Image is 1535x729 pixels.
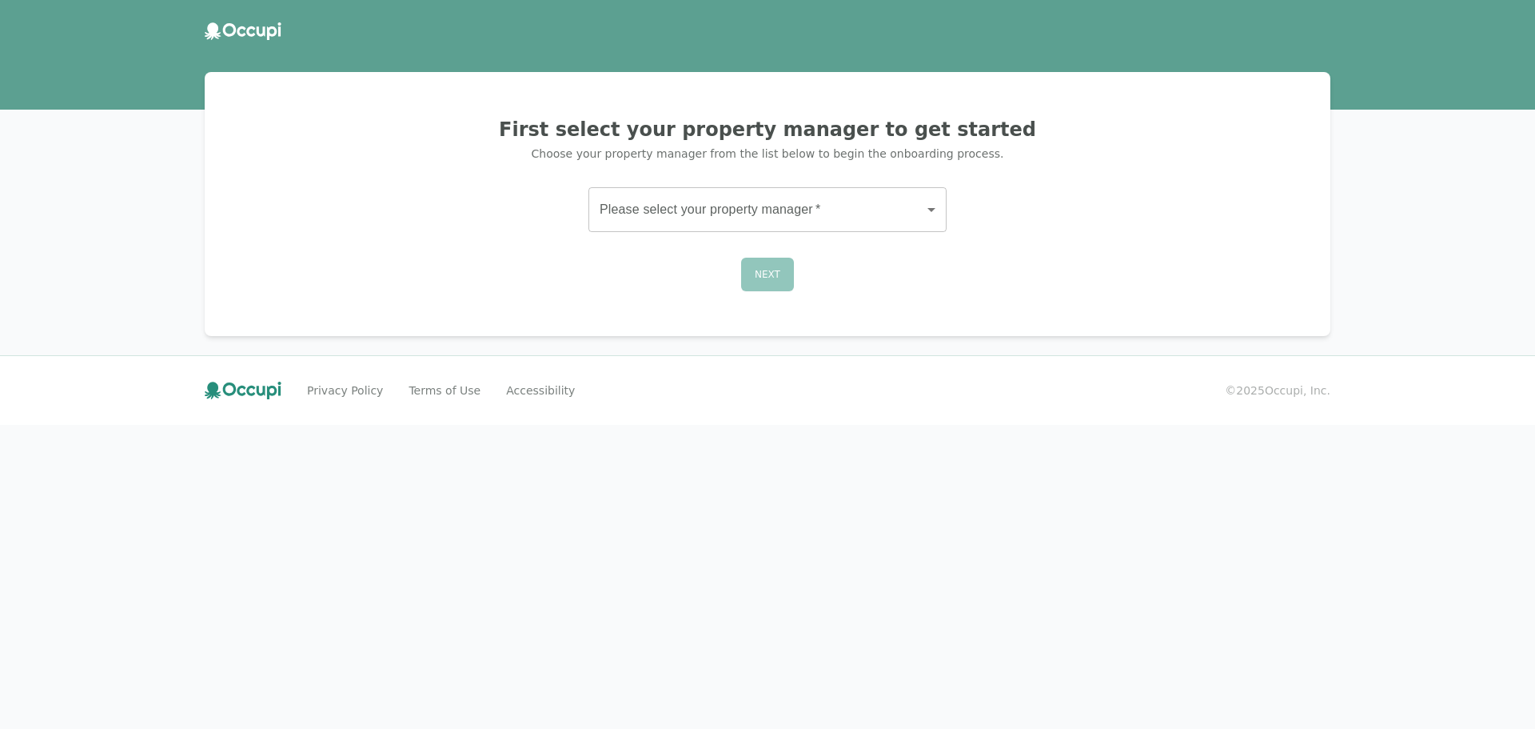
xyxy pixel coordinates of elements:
[1225,383,1330,399] small: © 2025 Occupi, Inc.
[307,383,383,399] a: Privacy Policy
[506,383,575,399] a: Accessibility
[224,117,1311,142] h2: First select your property manager to get started
[409,383,480,399] a: Terms of Use
[224,146,1311,162] p: Choose your property manager from the list below to begin the onboarding process.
